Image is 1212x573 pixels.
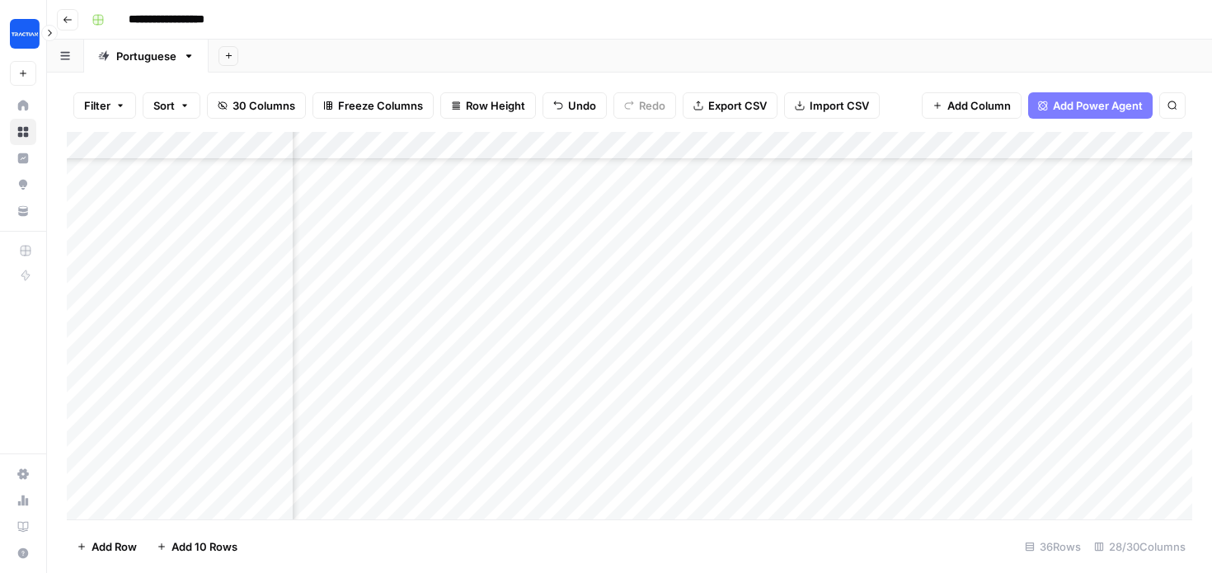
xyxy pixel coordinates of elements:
a: Settings [10,461,36,487]
span: Undo [568,97,596,114]
div: 36 Rows [1018,533,1088,560]
a: Learning Hub [10,514,36,540]
span: Import CSV [810,97,869,114]
button: Redo [613,92,676,119]
div: Portuguese [116,48,176,64]
span: Add Column [947,97,1011,114]
div: 28/30 Columns [1088,533,1192,560]
img: Tractian Logo [10,19,40,49]
button: Add Power Agent [1028,92,1153,119]
span: Row Height [466,97,525,114]
span: Freeze Columns [338,97,423,114]
button: Import CSV [784,92,880,119]
button: Undo [543,92,607,119]
button: Filter [73,92,136,119]
span: Filter [84,97,110,114]
button: Add Row [67,533,147,560]
button: Help + Support [10,540,36,566]
a: Insights [10,145,36,171]
a: Portuguese [84,40,209,73]
span: Add Row [92,538,137,555]
a: Usage [10,487,36,514]
button: 30 Columns [207,92,306,119]
span: Redo [639,97,665,114]
button: Sort [143,92,200,119]
button: Row Height [440,92,536,119]
span: Add Power Agent [1053,97,1143,114]
a: Home [10,92,36,119]
span: Add 10 Rows [171,538,237,555]
button: Freeze Columns [312,92,434,119]
a: Browse [10,119,36,145]
a: Your Data [10,198,36,224]
button: Add Column [922,92,1022,119]
span: 30 Columns [233,97,295,114]
button: Workspace: Tractian [10,13,36,54]
button: Add 10 Rows [147,533,247,560]
span: Sort [153,97,175,114]
a: Opportunities [10,171,36,198]
button: Export CSV [683,92,777,119]
span: Export CSV [708,97,767,114]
